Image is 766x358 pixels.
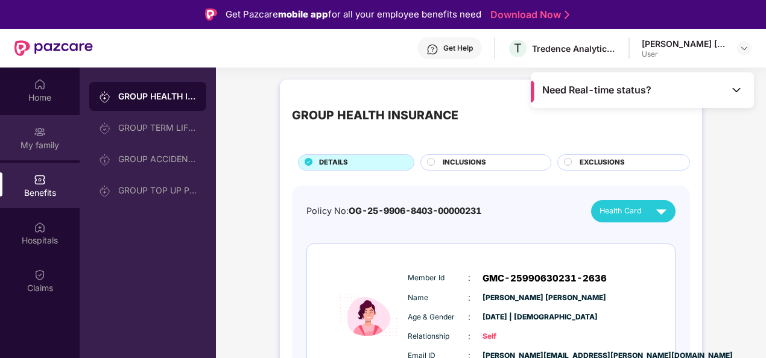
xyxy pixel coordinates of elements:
[306,204,481,218] div: Policy No:
[118,154,197,164] div: GROUP ACCIDENTAL INSURANCE
[483,331,543,342] span: Self
[483,271,607,286] span: GMC-25990630231-2636
[99,154,111,166] img: svg+xml;base64,PHN2ZyB3aWR0aD0iMjAiIGhlaWdodD0iMjAiIHZpZXdCb3g9IjAgMCAyMCAyMCIgZmlsbD0ibm9uZSIgeG...
[730,84,742,96] img: Toggle Icon
[408,312,468,323] span: Age & Gender
[483,292,543,304] span: [PERSON_NAME] [PERSON_NAME]
[490,8,566,21] a: Download Now
[205,8,217,20] img: Logo
[226,7,481,22] div: Get Pazcare for all your employee benefits need
[443,43,473,53] div: Get Help
[565,8,569,21] img: Stroke
[14,40,93,56] img: New Pazcare Logo
[34,126,46,138] img: svg+xml;base64,PHN2ZyB3aWR0aD0iMjAiIGhlaWdodD0iMjAiIHZpZXdCb3g9IjAgMCAyMCAyMCIgZmlsbD0ibm9uZSIgeG...
[99,122,111,134] img: svg+xml;base64,PHN2ZyB3aWR0aD0iMjAiIGhlaWdodD0iMjAiIHZpZXdCb3g9IjAgMCAyMCAyMCIgZmlsbD0ibm9uZSIgeG...
[408,292,468,304] span: Name
[99,185,111,197] img: svg+xml;base64,PHN2ZyB3aWR0aD0iMjAiIGhlaWdodD0iMjAiIHZpZXdCb3g9IjAgMCAyMCAyMCIgZmlsbD0ibm9uZSIgeG...
[34,269,46,281] img: svg+xml;base64,PHN2ZyBpZD0iQ2xhaW0iIHhtbG5zPSJodHRwOi8vd3d3LnczLm9yZy8yMDAwL3N2ZyIgd2lkdGg9IjIwIi...
[468,271,470,284] span: :
[278,8,328,20] strong: mobile app
[118,90,197,102] div: GROUP HEALTH INSURANCE
[483,312,543,323] span: [DATE] | [DEMOGRAPHIC_DATA]
[426,43,438,55] img: svg+xml;base64,PHN2ZyBpZD0iSGVscC0zMngzMiIgeG1sbnM9Imh0dHA6Ly93d3cudzMub3JnLzIwMDAvc3ZnIiB3aWR0aD...
[34,174,46,186] img: svg+xml;base64,PHN2ZyBpZD0iQmVuZWZpdHMiIHhtbG5zPSJodHRwOi8vd3d3LnczLm9yZy8yMDAwL3N2ZyIgd2lkdGg9Ij...
[600,205,642,217] span: Health Card
[292,106,458,125] div: GROUP HEALTH INSURANCE
[514,41,522,55] span: T
[642,49,726,59] div: User
[532,43,616,54] div: Tredence Analytics Solutions Private Limited
[468,310,470,324] span: :
[468,291,470,304] span: :
[349,206,481,216] span: OG-25-9906-8403-00000231
[118,186,197,195] div: GROUP TOP UP POLICY
[591,200,676,222] button: Health Card
[580,157,625,168] span: EXCLUSIONS
[651,201,672,222] img: svg+xml;base64,PHN2ZyB4bWxucz0iaHR0cDovL3d3dy53My5vcmcvMjAwMC9zdmciIHZpZXdCb3g9IjAgMCAyNCAyNCIgd2...
[739,43,749,53] img: svg+xml;base64,PHN2ZyBpZD0iRHJvcGRvd24tMzJ4MzIiIHhtbG5zPSJodHRwOi8vd3d3LnczLm9yZy8yMDAwL3N2ZyIgd2...
[642,38,726,49] div: [PERSON_NAME] [PERSON_NAME]
[99,91,111,103] img: svg+xml;base64,PHN2ZyB3aWR0aD0iMjAiIGhlaWdodD0iMjAiIHZpZXdCb3g9IjAgMCAyMCAyMCIgZmlsbD0ibm9uZSIgeG...
[468,330,470,343] span: :
[408,272,468,284] span: Member Id
[34,221,46,233] img: svg+xml;base64,PHN2ZyBpZD0iSG9zcGl0YWxzIiB4bWxucz0iaHR0cDovL3d3dy53My5vcmcvMjAwMC9zdmciIHdpZHRoPS...
[118,123,197,133] div: GROUP TERM LIFE INSURANCE
[408,331,468,342] span: Relationship
[443,157,486,168] span: INCLUSIONS
[542,84,651,96] span: Need Real-time status?
[34,78,46,90] img: svg+xml;base64,PHN2ZyBpZD0iSG9tZSIgeG1sbnM9Imh0dHA6Ly93d3cudzMub3JnLzIwMDAvc3ZnIiB3aWR0aD0iMjAiIG...
[319,157,348,168] span: DETAILS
